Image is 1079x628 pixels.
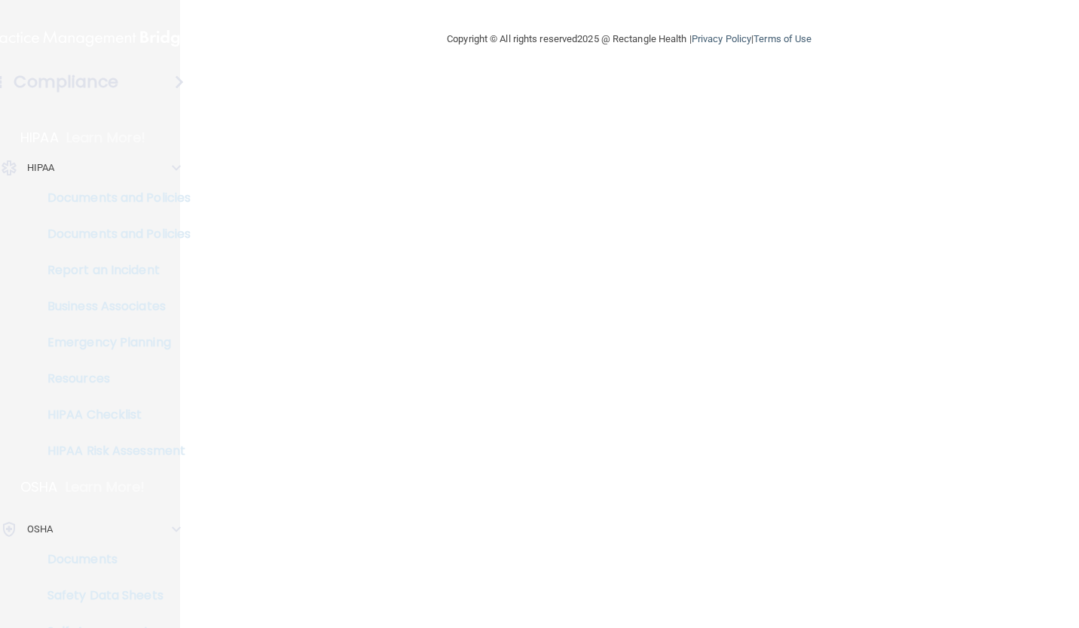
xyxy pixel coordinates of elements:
[10,444,215,459] p: HIPAA Risk Assessment
[27,159,55,177] p: HIPAA
[14,72,118,93] h4: Compliance
[10,552,215,567] p: Documents
[692,33,751,44] a: Privacy Policy
[10,191,215,206] p: Documents and Policies
[753,33,812,44] a: Terms of Use
[20,129,59,147] p: HIPAA
[10,227,215,242] p: Documents and Policies
[10,263,215,278] p: Report an Incident
[10,299,215,314] p: Business Associates
[10,588,215,603] p: Safety Data Sheets
[10,335,215,350] p: Emergency Planning
[66,129,146,147] p: Learn More!
[10,371,215,386] p: Resources
[10,407,215,422] p: HIPAA Checklist
[354,15,904,63] div: Copyright © All rights reserved 2025 @ Rectangle Health | |
[20,478,58,496] p: OSHA
[66,478,145,496] p: Learn More!
[27,520,53,538] p: OSHA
